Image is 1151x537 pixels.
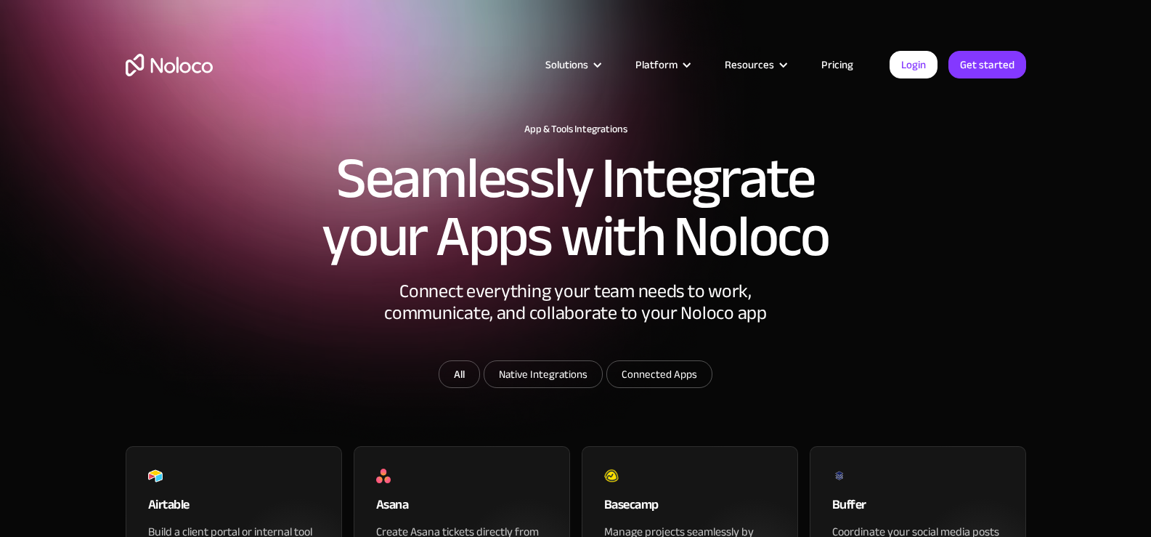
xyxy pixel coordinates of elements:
div: Platform [635,55,678,74]
a: Login [890,51,938,78]
div: Solutions [527,55,617,74]
div: Airtable [148,494,320,523]
div: Resources [707,55,803,74]
div: Asana [376,494,548,523]
div: Basecamp [604,494,776,523]
a: Pricing [803,55,871,74]
div: Buffer [832,494,1004,523]
div: Solutions [545,55,588,74]
a: home [126,54,213,76]
div: Connect everything your team needs to work, communicate, and collaborate to your Noloco app [358,280,794,360]
div: Platform [617,55,707,74]
form: Email Form [285,360,866,392]
div: Resources [725,55,774,74]
h2: Seamlessly Integrate your Apps with Noloco [322,150,830,266]
a: Get started [948,51,1026,78]
a: All [439,360,480,388]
